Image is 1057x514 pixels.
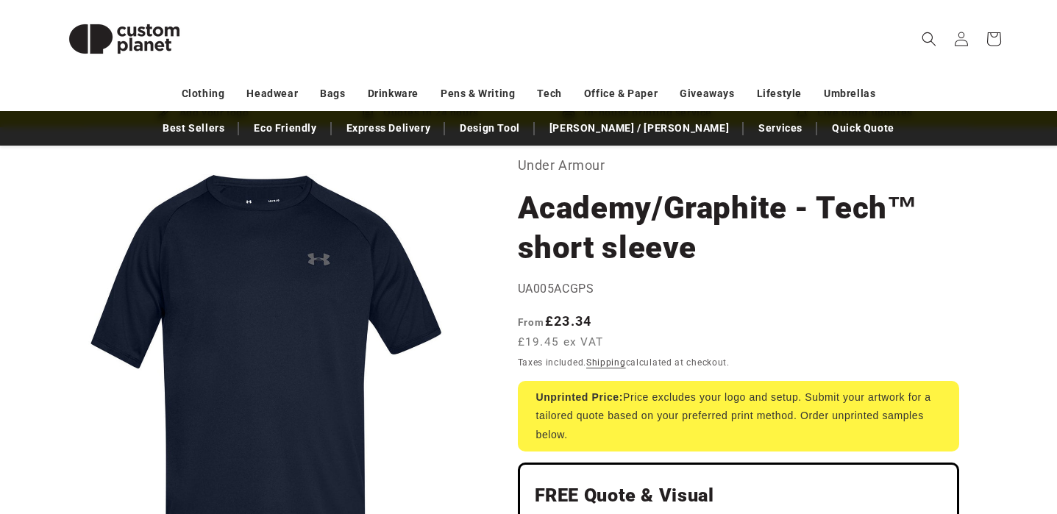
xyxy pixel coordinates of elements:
a: Shipping [586,357,626,368]
a: Lifestyle [757,81,802,107]
a: Quick Quote [825,115,902,141]
a: Giveaways [680,81,734,107]
a: Headwear [246,81,298,107]
p: Under Armour [518,154,959,177]
a: Tech [537,81,561,107]
iframe: Chat Widget [811,355,1057,514]
summary: Search [913,23,945,55]
a: Pens & Writing [441,81,515,107]
a: Express Delivery [339,115,438,141]
a: Design Tool [452,115,527,141]
span: UA005ACGPS [518,282,594,296]
span: From [518,316,545,328]
a: [PERSON_NAME] / [PERSON_NAME] [542,115,736,141]
a: Office & Paper [584,81,658,107]
img: Custom Planet [51,6,198,72]
div: Taxes included. calculated at checkout. [518,355,959,370]
div: Price excludes your logo and setup. Submit your artwork for a tailored quote based on your prefer... [518,381,959,451]
a: Bags [320,81,345,107]
a: Drinkware [368,81,419,107]
strong: Unprinted Price: [536,391,624,403]
a: Eco Friendly [246,115,324,141]
h1: Academy/Graphite - Tech™ short sleeve [518,188,959,268]
span: £19.45 ex VAT [518,334,604,351]
strong: £23.34 [518,313,592,329]
h2: FREE Quote & Visual [535,484,942,507]
a: Services [751,115,810,141]
a: Best Sellers [155,115,232,141]
a: Umbrellas [824,81,875,107]
a: Clothing [182,81,225,107]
